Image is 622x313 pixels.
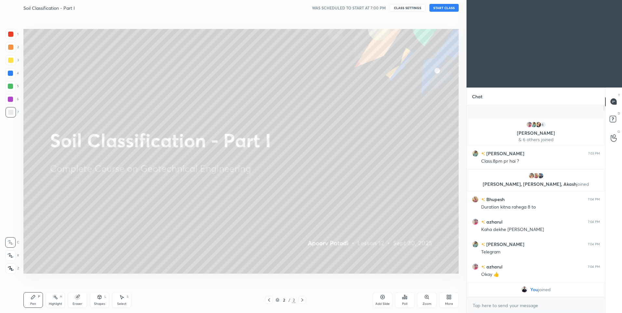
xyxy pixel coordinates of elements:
h6: azharul [485,263,503,270]
div: Z [6,263,19,274]
p: Chat [467,88,488,105]
div: Pen [30,302,36,306]
p: T [618,93,620,98]
div: S [127,295,128,298]
img: no-rating-badge.077c3623.svg [481,243,485,246]
img: no-rating-badge.077c3623.svg [481,198,485,201]
img: 34cad3b661d84fbc83b337b1dcc3eddf.jpg [472,218,479,225]
img: no-rating-badge.077c3623.svg [481,265,485,269]
div: Class.8pm pr hai ? [481,158,600,165]
p: D [618,111,620,116]
div: 2 [6,42,19,52]
img: 34cad3b661d84fbc83b337b1dcc3eddf.jpg [526,121,533,128]
div: 1 [6,29,19,39]
img: 3 [472,150,479,156]
div: 7:03 PM [588,151,600,155]
div: Shapes [94,302,105,306]
h6: azharul [485,218,503,225]
img: 51598d9d08a5417698366b323d63f9d4.jpg [528,172,535,179]
div: Poll [402,302,407,306]
h5: WAS SCHEDULED TO START AT 7:00 PM [312,5,386,11]
div: C [5,237,19,248]
div: X [5,250,19,261]
div: Kaha dekhe [PERSON_NAME] [481,226,600,233]
div: L [104,295,106,298]
div: More [445,302,453,306]
img: c186aaa793624610b708eb78cdc9b798.jpg [472,196,479,202]
img: 3 [531,121,537,128]
h6: Bhupesh [485,196,505,203]
img: 3a38f146e3464b03b24dd93f76ec5ac5.jpg [521,286,528,293]
img: no-rating-badge.077c3623.svg [481,220,485,224]
div: Select [117,302,127,306]
div: 6 [540,121,546,128]
div: Highlight [49,302,62,306]
p: [PERSON_NAME] [472,130,600,136]
div: 5 [5,81,19,91]
span: You [530,287,538,292]
div: H [60,295,62,298]
div: 7 [6,107,19,117]
div: Telegram [481,249,600,255]
div: / [289,298,291,302]
p: [PERSON_NAME], [PERSON_NAME], Akash [472,182,600,187]
h6: [PERSON_NAME] [485,241,524,248]
img: 3 [472,241,479,247]
div: Add Slide [375,302,390,306]
div: grid [467,117,605,297]
div: 6 [5,94,19,104]
img: c186aaa793624610b708eb78cdc9b798.jpg [533,172,539,179]
div: Okay 👍 [481,271,600,278]
h6: [PERSON_NAME] [485,150,524,157]
div: Duration kitna rahega 8 to [481,204,600,211]
span: joined [538,287,551,292]
p: & 6 others joined [472,137,600,142]
img: no-rating-badge.077c3623.svg [481,152,485,156]
img: 9a58a05a9ad6482a82cd9b5ca215b066.jpg [535,121,542,128]
img: d1eca11627db435fa99b97f22aa05bd6.jpg [537,172,544,179]
div: 7:04 PM [588,265,600,268]
div: 3 [6,55,19,65]
div: Eraser [73,302,82,306]
p: G [617,129,620,134]
div: 7:04 PM [588,197,600,201]
div: 2 [281,298,287,302]
button: CLASS SETTINGS [390,4,426,12]
h4: Soil Classification - Part I [23,5,75,11]
div: 4 [5,68,19,78]
div: 7:04 PM [588,242,600,246]
img: 34cad3b661d84fbc83b337b1dcc3eddf.jpg [472,263,479,270]
span: joined [576,181,589,187]
button: START CLASS [429,4,459,12]
div: 7:04 PM [588,220,600,224]
div: P [38,295,40,298]
div: 2 [292,297,296,303]
div: Zoom [423,302,431,306]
